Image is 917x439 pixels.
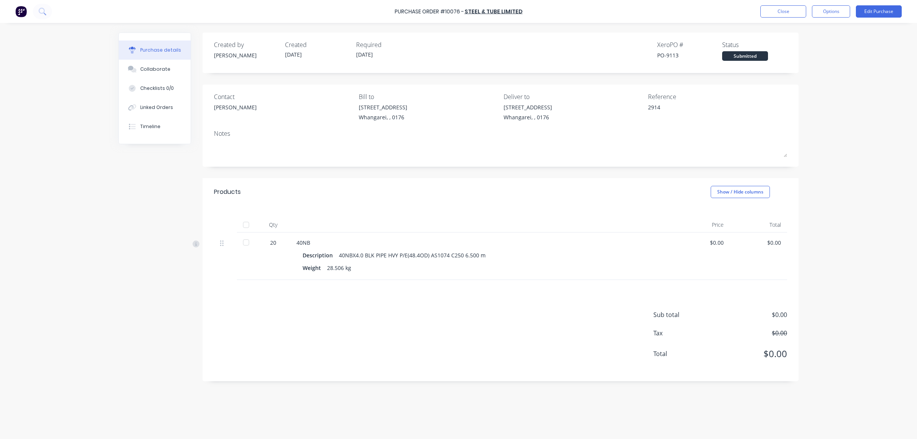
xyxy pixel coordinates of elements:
span: $0.00 [711,310,787,319]
div: [PERSON_NAME] [214,51,279,59]
div: Timeline [140,123,160,130]
button: Show / Hide columns [711,186,770,198]
span: $0.00 [711,328,787,338]
span: Tax [653,328,711,338]
button: Linked Orders [119,98,191,117]
div: 20 [262,239,284,247]
div: Created by [214,40,279,49]
div: Status [722,40,787,49]
div: 40NB [296,239,666,247]
a: Steel & Tube Limited [465,8,523,15]
div: Xero PO # [657,40,722,49]
div: Weight [303,262,327,273]
div: Deliver to [504,92,643,101]
span: $0.00 [711,347,787,361]
textarea: 2914 [648,103,744,120]
div: Purchase details [140,47,181,54]
div: [PERSON_NAME] [214,103,257,111]
span: Total [653,349,711,358]
div: Price [672,217,730,233]
div: Reference [648,92,787,101]
div: Products [214,187,241,197]
div: Bill to [359,92,498,101]
div: Purchase Order #10076 - [395,8,464,16]
div: Contact [214,92,353,101]
div: Total [730,217,787,233]
div: Created [285,40,350,49]
span: Sub total [653,310,711,319]
div: PO-9113 [657,51,722,59]
div: Collaborate [140,66,170,73]
button: Checklists 0/0 [119,79,191,98]
div: [STREET_ADDRESS] [359,103,407,111]
div: Whangarei, , 0176 [504,113,552,121]
div: 40NBX4.0 BLK PIPE HVY P/E(48.4OD) AS1074 C250 6.500 m [339,250,486,261]
button: Edit Purchase [856,5,902,18]
div: [STREET_ADDRESS] [504,103,552,111]
button: Options [812,5,850,18]
div: Qty [256,217,290,233]
div: Required [356,40,421,49]
button: Close [760,5,806,18]
div: Description [303,250,339,261]
div: Linked Orders [140,104,173,111]
div: Submitted [722,51,768,61]
img: Factory [15,6,27,17]
div: $0.00 [736,239,781,247]
div: Checklists 0/0 [140,85,174,92]
button: Timeline [119,117,191,136]
div: Whangarei, , 0176 [359,113,407,121]
button: Collaborate [119,60,191,79]
button: Purchase details [119,41,191,60]
div: Notes [214,129,787,138]
div: 28.506 kg [327,262,351,273]
div: $0.00 [679,239,724,247]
